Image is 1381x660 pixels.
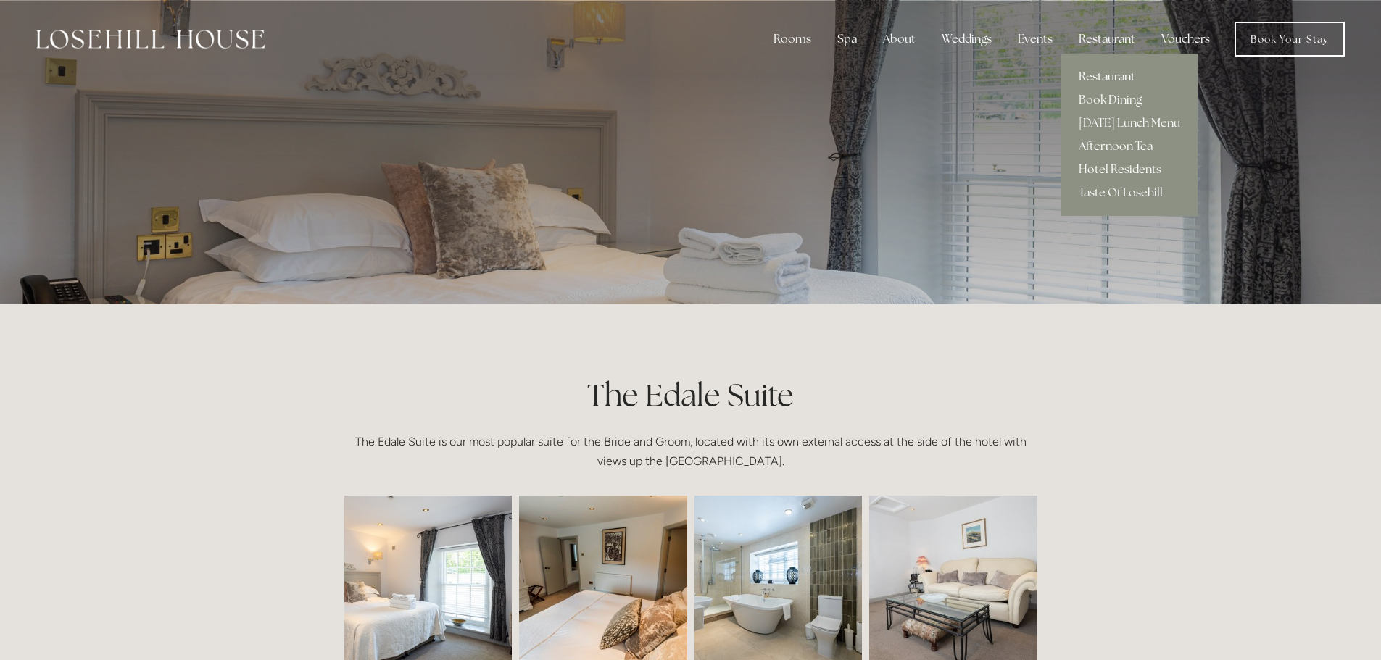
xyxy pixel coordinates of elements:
[826,25,868,54] div: Spa
[762,25,823,54] div: Rooms
[1061,158,1198,181] a: Hotel Residents
[1061,65,1198,88] a: Restaurant
[1061,88,1198,112] a: Book Dining
[1235,22,1345,57] a: Book Your Stay
[1061,135,1198,158] a: Afternoon Tea
[1061,181,1198,204] a: Taste Of Losehill
[871,25,927,54] div: About
[1150,25,1222,54] a: Vouchers
[1061,112,1198,135] a: [DATE] Lunch Menu
[930,25,1003,54] div: Weddings
[36,30,265,49] img: Losehill House
[1006,25,1064,54] div: Events
[344,432,1037,471] p: The Edale Suite is our most popular suite for the Bride and Groom, located with its own external ...
[344,374,1037,417] h1: The Edale Suite
[1067,25,1147,54] div: Restaurant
